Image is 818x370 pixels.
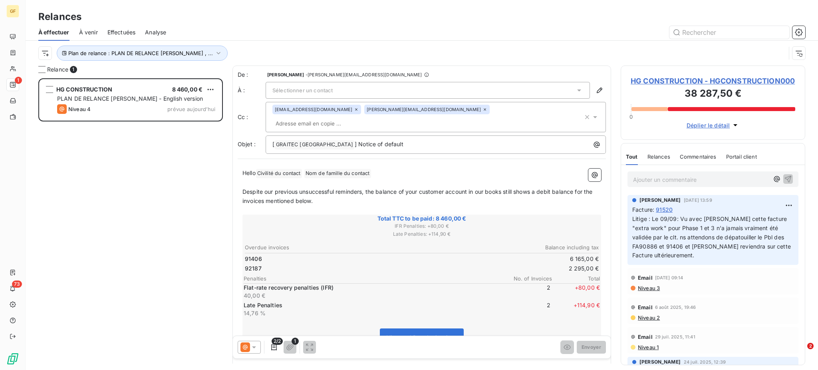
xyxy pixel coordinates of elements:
[422,255,599,263] td: 6 165,00 €
[272,338,283,345] span: 2/2
[502,284,550,300] span: 2
[47,66,68,74] span: Relance
[272,117,365,129] input: Adresse email en copie ...
[422,243,599,252] th: Balance including tax
[292,338,299,345] span: 1
[272,141,274,147] span: [
[632,215,792,259] span: Litige : Le 09/09: Vu avec [PERSON_NAME] cette facture "extra work" pour Phase 1 et 3 n'a jamais ...
[242,169,256,176] span: Hello
[422,264,599,273] td: 2 295,00 €
[684,198,712,203] span: [DATE] 13:59
[655,275,683,280] span: [DATE] 09:14
[632,205,654,214] span: Facture :
[638,334,653,340] span: Email
[726,153,757,160] span: Portail client
[275,107,352,112] span: [EMAIL_ADDRESS][DOMAIN_NAME]
[631,76,795,86] span: HG CONSTRUCTION - HGCONSTRUCTION000
[57,46,228,61] button: Plan de relance : PLAN DE RELANCE [PERSON_NAME] , ...
[6,5,19,18] div: GF
[647,153,670,160] span: Relances
[244,215,600,223] span: Total TTC to be paid: 8 460,00 €
[502,301,550,317] span: 2
[504,275,552,282] span: No. of Invoices
[577,341,606,354] button: Envoyer
[387,334,457,341] span: View and Pay the invoices
[552,275,600,282] span: Total
[656,205,673,214] span: 91520
[367,107,481,112] span: [PERSON_NAME][EMAIL_ADDRESS][DOMAIN_NAME]
[244,223,600,230] span: IFR Penalties : + 80,00 €
[244,243,421,252] th: Overdue invoices
[807,343,814,349] span: 2
[56,86,112,93] span: HG CONSTRUCTION
[637,344,659,350] span: Niveau 1
[687,121,730,129] span: Déplier le détail
[680,153,717,160] span: Commentaires
[68,106,91,112] span: Niveau 4
[355,141,403,147] span: ] Notice of default
[791,343,810,362] iframe: Intercom live chat
[244,301,501,309] p: Late Penalties
[639,358,681,366] span: [PERSON_NAME]
[272,87,333,93] span: Sélectionner un contact
[245,255,262,263] span: 91406
[304,169,371,178] span: Nom de famille du contact
[244,231,600,238] span: Late Penalties : + 114,90 €
[244,275,504,282] span: Penalties
[57,95,203,102] span: PLAN DE RELANCE [PERSON_NAME] - English version
[244,284,501,292] p: Flat-rate recovery penalties (IFR)
[267,72,304,77] span: [PERSON_NAME]
[238,113,266,121] label: Cc :
[552,301,600,317] span: + 114,90 €
[669,26,789,39] input: Rechercher
[242,188,594,204] span: Despite our previous unsuccessful reminders, the balance of your customer account in our books st...
[256,169,302,178] span: Civilité du contact
[68,50,213,56] span: Plan de relance : PLAN DE RELANCE [PERSON_NAME] , ...
[79,28,98,36] span: À venir
[107,28,136,36] span: Effectuées
[244,292,501,300] p: 40,00 €
[38,28,69,36] span: À effectuer
[638,304,653,310] span: Email
[238,71,266,79] span: De :
[629,113,633,120] span: 0
[167,106,215,112] span: prévue aujourd’hui
[631,86,795,102] h3: 38 287,50 €
[626,153,638,160] span: Tout
[238,86,266,94] label: À :
[638,275,653,281] span: Email
[145,28,166,36] span: Analyse
[70,66,77,73] span: 1
[655,334,695,339] span: 29 juil. 2025, 11:41
[15,77,22,84] span: 1
[639,197,681,204] span: [PERSON_NAME]
[684,360,726,364] span: 24 juil. 2025, 12:39
[6,352,19,365] img: Logo LeanPay
[684,121,742,130] button: Déplier le détail
[637,314,660,321] span: Niveau 2
[12,280,22,288] span: 73
[306,72,422,77] span: - [PERSON_NAME][EMAIL_ADDRESS][DOMAIN_NAME]
[172,86,203,93] span: 8 460,00 €
[245,265,262,273] span: 92187
[38,10,81,24] h3: Relances
[637,285,660,291] span: Niveau 3
[244,309,501,317] p: 14,76 %
[238,141,256,147] span: Objet :
[275,140,354,149] span: GRAITEC [GEOGRAPHIC_DATA]
[552,284,600,300] span: + 80,00 €
[655,305,696,310] span: 6 août 2025, 19:46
